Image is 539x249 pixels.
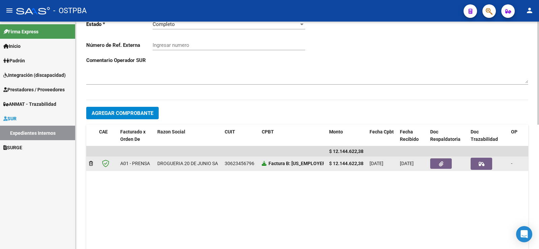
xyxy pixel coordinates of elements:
datatable-header-cell: Razon Social [155,125,222,147]
strong: $ 12.144.622,38 [329,161,363,166]
span: Inicio [3,42,21,50]
span: Prestadores / Proveedores [3,86,65,93]
span: [DATE] [400,161,414,166]
span: - OSTPBA [53,3,87,18]
span: Integración (discapacidad) [3,71,66,79]
span: Fecha Recibido [400,129,419,142]
span: Doc Respaldatoria [430,129,461,142]
datatable-header-cell: OP [508,125,535,147]
span: CPBT [262,129,274,134]
span: - [511,161,512,166]
span: Agregar Comprobante [92,110,153,116]
datatable-header-cell: Doc Respaldatoria [427,125,468,147]
span: Razon Social [157,129,185,134]
datatable-header-cell: Monto [326,125,367,147]
span: $ 12.144.622,38 [329,149,363,154]
mat-icon: person [526,6,534,14]
p: Número de Ref. Externa [86,41,153,49]
datatable-header-cell: CAE [96,125,118,147]
strong: Factura B: [US_EMPLOYER_IDENTIFICATION_NUMBER] [268,161,386,166]
span: Facturado x Orden De [120,129,146,142]
span: Fecha Cpbt [370,129,394,134]
mat-icon: menu [5,6,13,14]
button: Agregar Comprobante [86,107,159,119]
span: 30623456796 [225,161,254,166]
span: Monto [329,129,343,134]
span: SURGE [3,144,22,151]
datatable-header-cell: Facturado x Orden De [118,125,155,147]
span: OP [511,129,517,134]
span: Firma Express [3,28,38,35]
span: ANMAT - Trazabilidad [3,100,56,108]
datatable-header-cell: CUIT [222,125,259,147]
div: DROGUERIA 20 DE JUNIO SA [157,160,218,167]
datatable-header-cell: Doc Trazabilidad [468,125,508,147]
span: [DATE] [370,161,383,166]
datatable-header-cell: CPBT [259,125,326,147]
span: A01 - PRENSA [120,161,150,166]
span: Completo [153,21,175,27]
datatable-header-cell: Fecha Recibido [397,125,427,147]
div: Open Intercom Messenger [516,226,532,242]
datatable-header-cell: Fecha Cpbt [367,125,397,147]
p: Estado * [86,21,153,28]
span: CAE [99,129,108,134]
span: Padrón [3,57,25,64]
span: SUR [3,115,17,122]
span: Doc Trazabilidad [471,129,498,142]
h3: Comentario Operador SUR [86,57,528,64]
span: CUIT [225,129,235,134]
